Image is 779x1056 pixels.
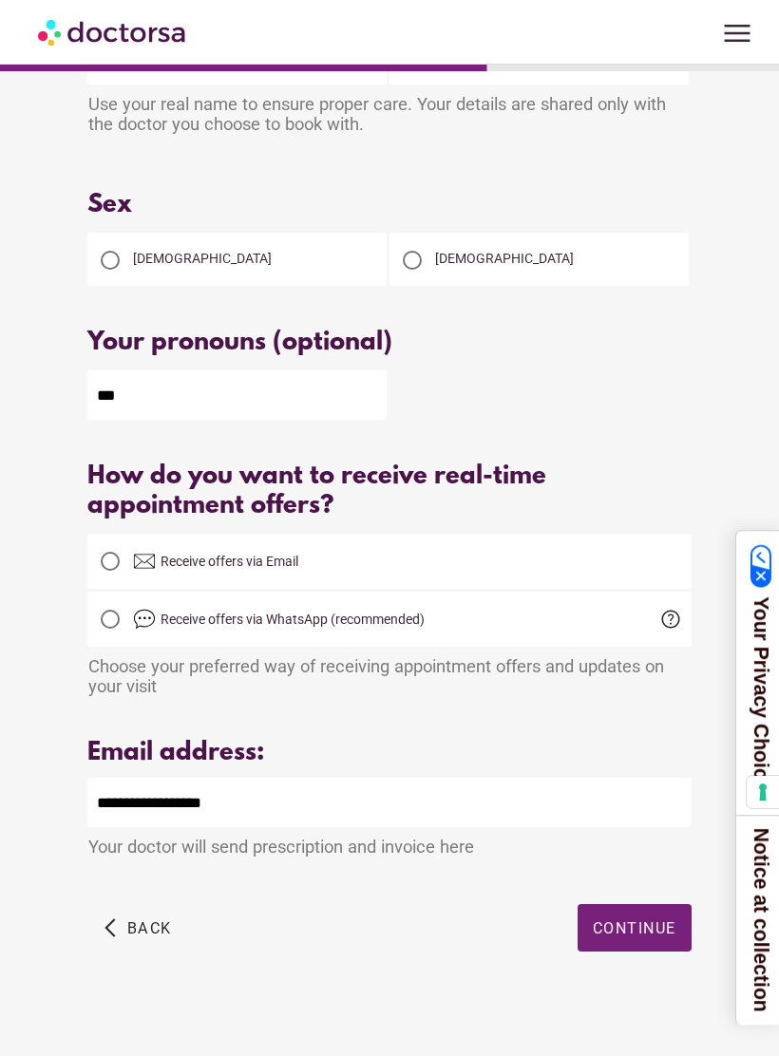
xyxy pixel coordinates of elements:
[133,251,272,266] span: [DEMOGRAPHIC_DATA]
[133,608,156,631] img: chat
[747,776,779,808] button: Your consent preferences for tracking technologies
[719,15,755,51] span: menu
[87,329,691,358] div: Your pronouns (optional)
[127,919,172,937] span: Back
[87,462,691,521] div: How do you want to receive real-time appointment offers?
[593,919,676,937] span: Continue
[659,608,682,631] span: help
[161,554,298,569] span: Receive offers via Email
[750,544,770,588] img: California Consumer Privacy Act (CCPA) Opt-Out Icon
[87,739,691,768] div: Email address:
[87,191,691,220] div: Sex
[161,612,425,627] span: Receive offers via WhatsApp (recommended)
[578,904,692,952] button: Continue
[97,904,180,952] button: arrow_back_ios Back
[87,647,691,696] div: Choose your preferred way of receiving appointment offers and updates on your visit
[435,251,574,266] span: [DEMOGRAPHIC_DATA]
[38,10,188,53] img: Doctorsa.com
[133,550,156,573] img: email
[87,827,691,857] div: Your doctor will send prescription and invoice here
[87,85,691,148] div: Use your real name to ensure proper care. Your details are shared only with the doctor you choose...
